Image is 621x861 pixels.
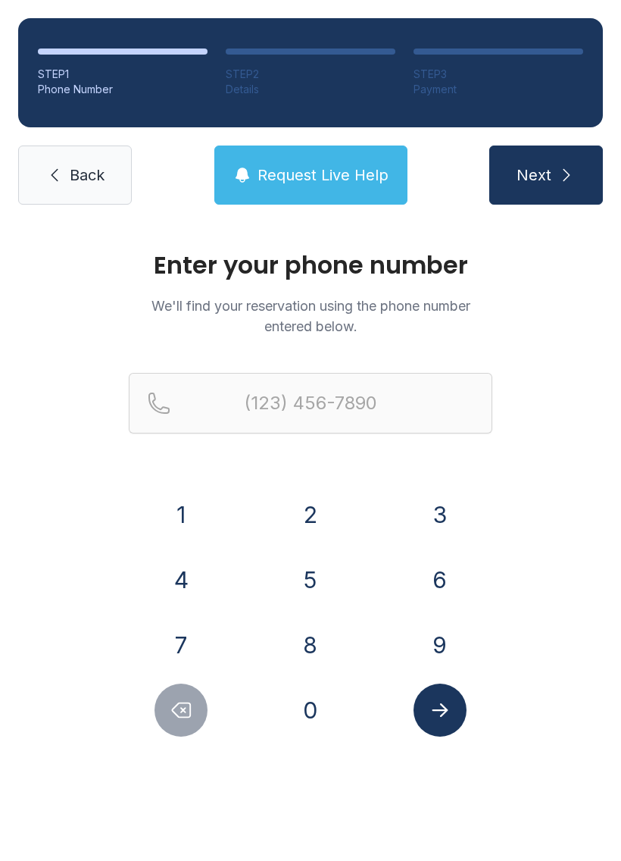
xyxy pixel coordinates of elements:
[129,373,492,434] input: Reservation phone number
[154,618,208,672] button: 7
[257,164,389,186] span: Request Live Help
[413,82,583,97] div: Payment
[129,296,492,337] p: We'll find your reservation using the phone number entered below.
[413,488,467,541] button: 3
[516,164,551,186] span: Next
[38,67,208,82] div: STEP 1
[70,164,105,186] span: Back
[413,684,467,737] button: Submit lookup form
[154,684,208,737] button: Delete number
[38,82,208,97] div: Phone Number
[154,553,208,606] button: 4
[226,67,395,82] div: STEP 2
[129,253,492,277] h1: Enter your phone number
[284,553,337,606] button: 5
[413,618,467,672] button: 9
[284,488,337,541] button: 2
[154,488,208,541] button: 1
[413,67,583,82] div: STEP 3
[413,553,467,606] button: 6
[284,618,337,672] button: 8
[284,684,337,737] button: 0
[226,82,395,97] div: Details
